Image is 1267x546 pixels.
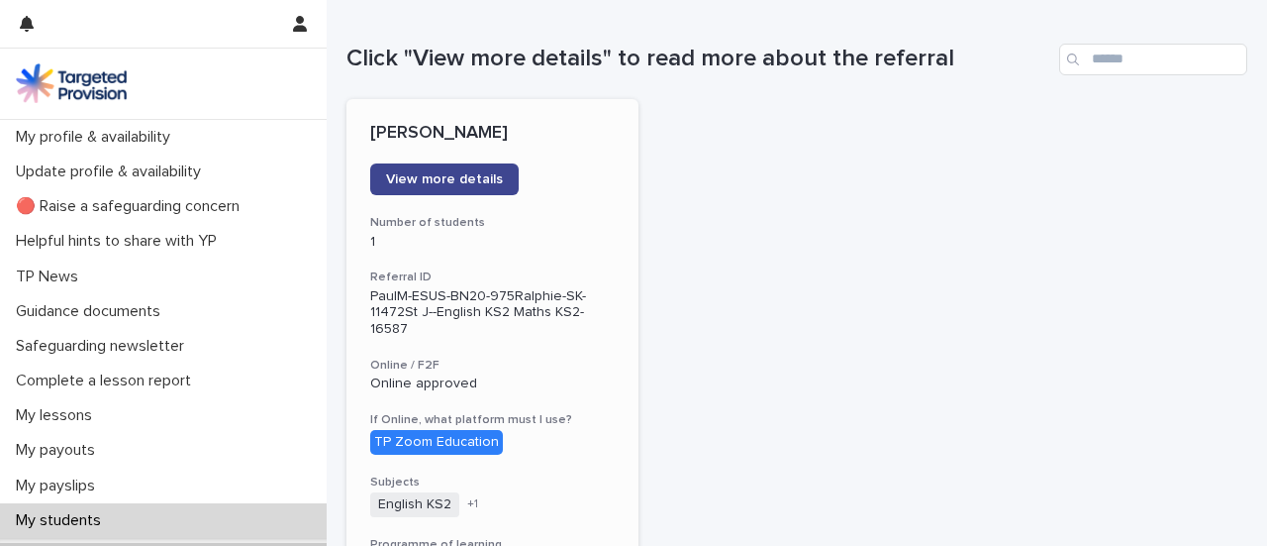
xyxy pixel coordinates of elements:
[8,128,186,147] p: My profile & availability
[370,123,615,145] p: [PERSON_NAME]
[8,337,200,356] p: Safeguarding newsletter
[8,477,111,495] p: My payslips
[370,234,615,251] p: 1
[370,412,615,428] h3: If Online, what platform must I use?
[8,197,255,216] p: 🔴 Raise a safeguarding concern
[8,372,207,390] p: Complete a lesson report
[370,164,519,195] a: View more details
[346,45,1051,73] h1: Click "View more details" to read more about the referral
[370,430,503,455] div: TP Zoom Education
[370,376,615,392] p: Online approved
[8,232,233,251] p: Helpful hints to share with YP
[8,268,94,286] p: TP News
[8,163,217,181] p: Update profile & availability
[370,475,615,491] h3: Subjects
[370,215,615,231] h3: Number of students
[370,270,615,285] h3: Referral ID
[8,441,111,460] p: My payouts
[467,498,478,510] span: + 1
[1059,44,1247,75] input: Search
[370,358,615,374] h3: Online / F2F
[16,63,127,103] img: M5nRWzHhSzIhMunXDL62
[8,302,176,321] p: Guidance documents
[8,511,117,530] p: My students
[370,492,459,517] span: English KS2
[8,406,108,425] p: My lessons
[370,288,615,338] p: PaulM-ESUS-BN20-975Ralphie-SK-11472St J--English KS2 Maths KS2-16587
[386,172,503,186] span: View more details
